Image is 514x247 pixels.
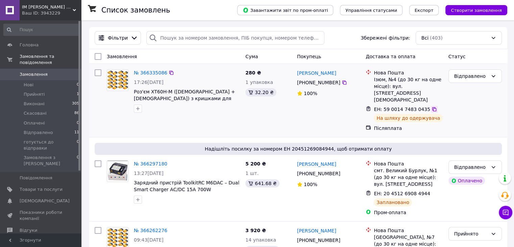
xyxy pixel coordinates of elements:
[237,5,333,15] button: Завантажити звіт по пром-оплаті
[296,78,342,87] div: [PHONE_NUMBER]
[439,7,507,13] a: Створити замовлення
[245,88,276,96] div: 32.20 ₴
[74,130,79,136] span: 11
[77,91,79,97] span: 1
[448,54,466,59] span: Статус
[20,42,39,48] span: Головна
[134,70,167,75] a: № 366335086
[22,10,81,16] div: Ваш ID: 3943229
[107,160,128,182] a: Фото товару
[448,177,485,185] div: Оплачено
[297,161,336,167] a: [PERSON_NAME]
[107,161,128,182] img: Фото товару
[430,35,443,41] span: (403)
[415,8,434,13] span: Експорт
[245,228,266,233] span: 3 920 ₴
[304,182,317,187] span: 100%
[20,53,81,66] span: Замовлення та повідомлення
[20,186,63,193] span: Товари та послуги
[374,125,443,132] div: Післяплата
[451,8,502,13] span: Створити замовлення
[20,71,48,77] span: Замовлення
[245,80,273,85] span: 1 упаковка
[107,54,137,59] span: Замовлення
[24,155,77,167] span: Замовлення з [PERSON_NAME]
[97,145,499,152] span: Надішліть посилку за номером ЕН 20451269084944, щоб отримати оплату
[421,35,429,41] span: Всі
[296,169,342,178] div: [PHONE_NUMBER]
[297,54,321,59] span: Покупець
[107,69,128,91] a: Фото товару
[454,72,488,80] div: Відправлено
[134,89,235,108] a: Роз'єм XT60H-M ([DEMOGRAPHIC_DATA] + [DEMOGRAPHIC_DATA]) з кришками для підключення акумуляторів ...
[3,24,80,36] input: Пошук
[20,227,37,233] span: Відгуки
[374,198,412,206] div: Заплановано
[107,70,128,91] img: Фото товару
[297,70,336,76] a: [PERSON_NAME]
[304,91,317,96] span: 100%
[409,5,439,15] button: Експорт
[24,91,45,97] span: Прийняті
[374,167,443,187] div: смт. Великий Бурлук, №1 (до 30 кг на одне місце): вул. [STREET_ADDRESS]
[340,5,402,15] button: Управління статусами
[454,163,488,171] div: Відправлено
[374,107,430,112] span: ЕН: 59 0014 7483 0435
[134,80,164,85] span: 17:26[DATE]
[20,198,70,204] span: [DEMOGRAPHIC_DATA]
[77,139,79,151] span: 0
[72,101,79,107] span: 305
[245,171,259,176] span: 1 шт.
[245,161,266,166] span: 5 200 ₴
[77,82,79,88] span: 0
[361,35,410,41] span: Збережені фільтри:
[134,228,167,233] a: № 366262276
[374,160,443,167] div: Нова Пошта
[345,8,397,13] span: Управління статусами
[245,237,276,243] span: 14 упаковка
[374,227,443,234] div: Нова Пошта
[243,7,328,13] span: Завантажити звіт по пром-оплаті
[24,82,33,88] span: Нові
[24,110,47,116] span: Скасовані
[146,31,324,45] input: Пошук за номером замовлення, ПІБ покупця, номером телефону, Email, номером накладної
[20,175,52,181] span: Повідомлення
[297,227,336,234] a: [PERSON_NAME]
[134,237,164,243] span: 09:43[DATE]
[24,101,45,107] span: Виконані
[374,69,443,76] div: Нова Пошта
[24,139,77,151] span: готується до відправки
[445,5,507,15] button: Створити замовлення
[374,76,443,103] div: Ізюм, №4 (до 30 кг на одне місце): вул. [STREET_ADDRESS][DEMOGRAPHIC_DATA]
[20,209,63,222] span: Показники роботи компанії
[77,120,79,126] span: 0
[134,180,239,192] a: Зарядний пристрій ToolkitRC M6DAC – Dual Smart Charger AC/DC 15A 700W
[134,161,167,166] a: № 366297180
[101,6,170,14] h1: Список замовлень
[24,130,53,136] span: Відправлено
[24,120,45,126] span: Оплачені
[454,230,488,238] div: Прийнято
[74,110,79,116] span: 86
[134,171,164,176] span: 13:27[DATE]
[245,70,261,75] span: 280 ₴
[374,191,430,196] span: ЕН: 20 4512 6908 4944
[499,206,512,219] button: Чат з покупцем
[22,4,73,10] span: IM ДЖИМ FPV
[245,179,279,187] div: 641.68 ₴
[296,235,342,245] div: [PHONE_NUMBER]
[374,114,443,122] div: На шляху до одержувача
[374,209,443,216] div: Пром-оплата
[245,54,258,59] span: Cума
[108,35,128,41] span: Фільтри
[366,54,415,59] span: Доставка та оплата
[77,155,79,167] span: 0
